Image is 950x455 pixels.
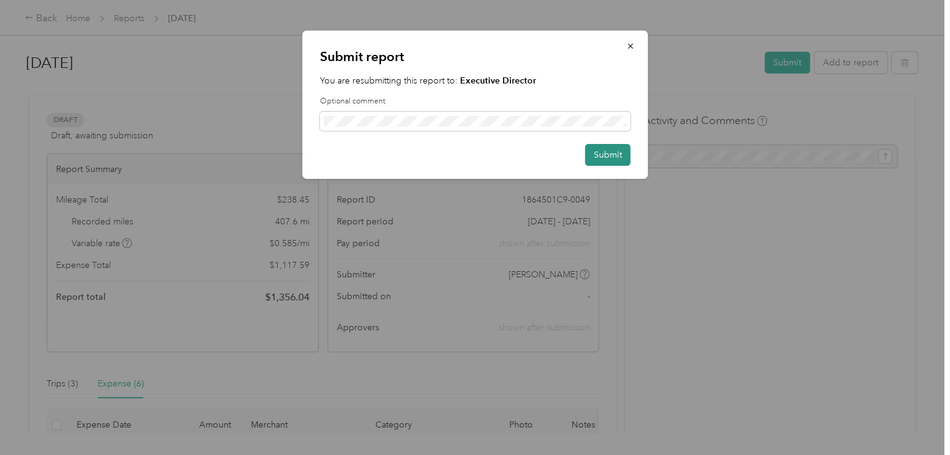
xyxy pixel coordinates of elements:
[320,74,631,87] p: You are resubmitting this report to:
[460,75,536,86] strong: Executive Director
[320,96,631,107] label: Optional comment
[880,385,950,455] iframe: Everlance-gr Chat Button Frame
[585,144,631,166] button: Submit
[320,48,631,65] p: Submit report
